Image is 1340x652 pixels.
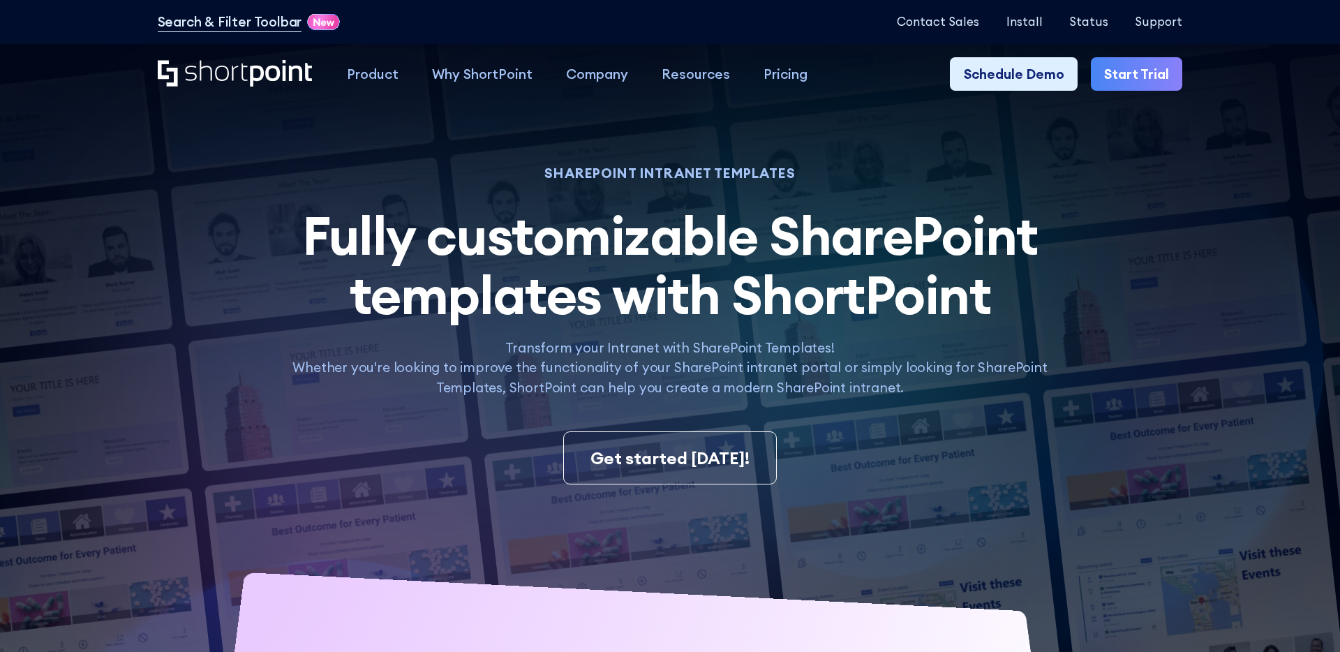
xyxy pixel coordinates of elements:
a: Schedule Demo [950,57,1077,91]
div: Pricing [764,64,807,84]
a: Contact Sales [897,15,979,29]
a: Home [158,60,313,89]
a: Status [1069,15,1108,29]
div: Resources [662,64,730,84]
span: Fully customizable SharePoint templates with ShortPoint [302,201,1037,328]
a: Install [1006,15,1043,29]
p: Transform your Intranet with SharePoint Templates! Whether you're looking to improve the function... [278,338,1062,398]
div: Product [347,64,399,84]
div: Why ShortPoint [432,64,533,84]
a: Resources [645,57,747,91]
div: Company [566,64,628,84]
a: Search & Filter Toolbar [158,12,302,32]
a: Get started [DATE]! [563,431,777,484]
a: Company [549,57,645,91]
a: Why ShortPoint [415,57,549,91]
div: Get started [DATE]! [590,445,750,471]
h1: SHAREPOINT INTRANET TEMPLATES [278,168,1062,179]
a: Start Trial [1091,57,1182,91]
a: Pricing [747,57,824,91]
a: Product [330,57,415,91]
a: Support [1135,15,1182,29]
